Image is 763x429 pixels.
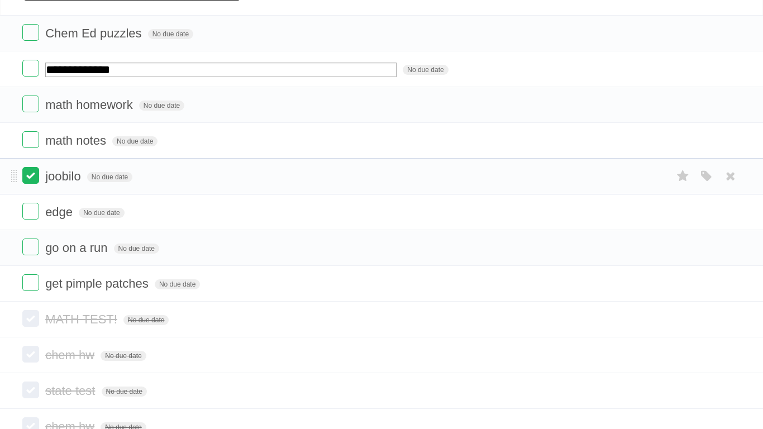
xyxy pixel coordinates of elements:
span: go on a run [45,241,110,255]
span: No due date [139,101,184,111]
label: Star task [673,167,694,185]
span: No due date [148,29,193,39]
span: No due date [101,351,146,361]
label: Done [22,131,39,148]
label: Done [22,96,39,112]
span: math notes [45,134,109,147]
label: Done [22,24,39,41]
label: Done [22,310,39,327]
span: No due date [79,208,124,218]
label: Done [22,60,39,77]
label: Done [22,346,39,363]
span: No due date [123,315,169,325]
span: No due date [102,387,147,397]
span: joobilo [45,169,84,183]
span: get pimple patches [45,277,151,290]
label: Done [22,239,39,255]
label: Done [22,203,39,220]
span: chem hw [45,348,97,362]
span: math homework [45,98,136,112]
span: state test [45,384,98,398]
span: No due date [114,244,159,254]
span: Chem Ed puzzles [45,26,144,40]
label: Done [22,382,39,398]
label: Done [22,167,39,184]
span: No due date [87,172,132,182]
span: No due date [155,279,200,289]
span: edge [45,205,75,219]
span: No due date [112,136,158,146]
span: No due date [403,65,448,75]
label: Done [22,274,39,291]
span: MATH TEST! [45,312,120,326]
